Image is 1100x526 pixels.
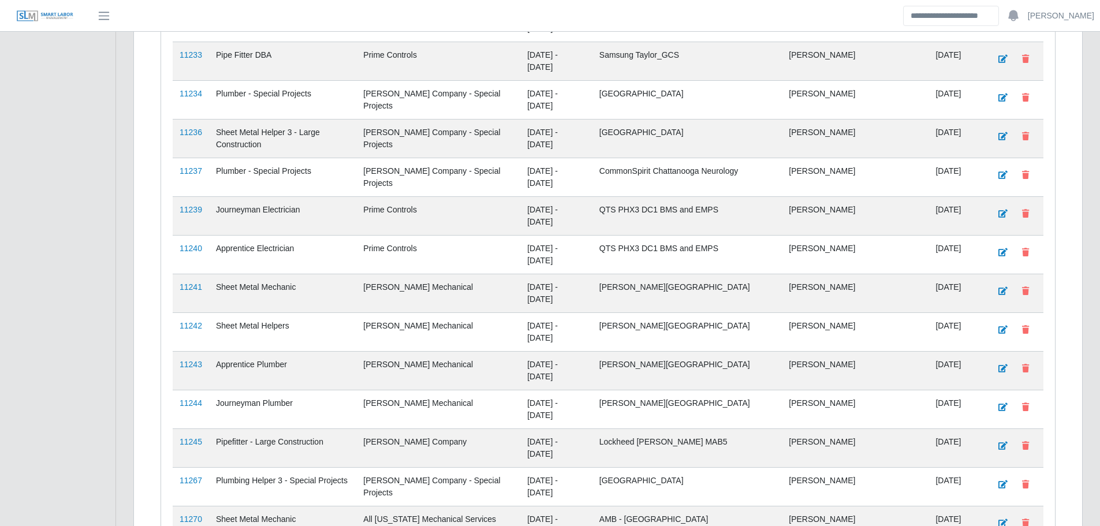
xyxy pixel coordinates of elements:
[356,467,520,506] td: [PERSON_NAME] Company - Special Projects
[782,274,929,312] td: [PERSON_NAME]
[180,321,202,330] a: 11242
[180,205,202,214] a: 11239
[782,235,929,274] td: [PERSON_NAME]
[209,119,356,158] td: Sheet Metal Helper 3 - Large Construction
[209,80,356,119] td: Plumber - Special Projects
[592,80,782,119] td: [GEOGRAPHIC_DATA]
[929,428,984,467] td: [DATE]
[592,428,782,467] td: Lockheed [PERSON_NAME] MAB5
[520,390,592,428] td: [DATE] - [DATE]
[180,128,202,137] a: 11236
[209,312,356,351] td: Sheet Metal Helpers
[180,437,202,446] a: 11245
[180,244,202,253] a: 11240
[209,42,356,80] td: Pipe Fitter DBA
[929,119,984,158] td: [DATE]
[520,428,592,467] td: [DATE] - [DATE]
[209,235,356,274] td: Apprentice Electrician
[16,10,74,23] img: SLM Logo
[592,158,782,196] td: CommonSpirit Chattanooga Neurology
[592,235,782,274] td: QTS PHX3 DC1 BMS and EMPS
[209,390,356,428] td: Journeyman Plumber
[209,351,356,390] td: Apprentice Plumber
[180,282,202,292] a: 11241
[929,196,984,235] td: [DATE]
[520,80,592,119] td: [DATE] - [DATE]
[356,312,520,351] td: [PERSON_NAME] Mechanical
[782,312,929,351] td: [PERSON_NAME]
[520,158,592,196] td: [DATE] - [DATE]
[929,390,984,428] td: [DATE]
[356,274,520,312] td: [PERSON_NAME] Mechanical
[356,42,520,80] td: Prime Controls
[180,50,202,59] a: 11233
[929,467,984,506] td: [DATE]
[592,351,782,390] td: [PERSON_NAME][GEOGRAPHIC_DATA]
[520,119,592,158] td: [DATE] - [DATE]
[782,428,929,467] td: [PERSON_NAME]
[520,196,592,235] td: [DATE] - [DATE]
[592,274,782,312] td: [PERSON_NAME][GEOGRAPHIC_DATA]
[782,42,929,80] td: [PERSON_NAME]
[520,42,592,80] td: [DATE] - [DATE]
[520,235,592,274] td: [DATE] - [DATE]
[592,312,782,351] td: [PERSON_NAME][GEOGRAPHIC_DATA]
[356,390,520,428] td: [PERSON_NAME] Mechanical
[782,80,929,119] td: [PERSON_NAME]
[356,351,520,390] td: [PERSON_NAME] Mechanical
[180,476,202,485] a: 11267
[929,158,984,196] td: [DATE]
[1028,10,1094,22] a: [PERSON_NAME]
[782,390,929,428] td: [PERSON_NAME]
[929,351,984,390] td: [DATE]
[180,89,202,98] a: 11234
[180,514,202,524] a: 11270
[592,42,782,80] td: Samsung Taylor_GCS
[356,119,520,158] td: [PERSON_NAME] Company - Special Projects
[209,428,356,467] td: Pipefitter - Large Construction
[209,274,356,312] td: Sheet Metal Mechanic
[180,360,202,369] a: 11243
[929,80,984,119] td: [DATE]
[782,196,929,235] td: [PERSON_NAME]
[356,428,520,467] td: [PERSON_NAME] Company
[592,196,782,235] td: QTS PHX3 DC1 BMS and EMPS
[592,119,782,158] td: [GEOGRAPHIC_DATA]
[180,166,202,176] a: 11237
[520,351,592,390] td: [DATE] - [DATE]
[929,235,984,274] td: [DATE]
[520,312,592,351] td: [DATE] - [DATE]
[782,119,929,158] td: [PERSON_NAME]
[209,158,356,196] td: Plumber - Special Projects
[592,390,782,428] td: [PERSON_NAME][GEOGRAPHIC_DATA]
[782,158,929,196] td: [PERSON_NAME]
[356,80,520,119] td: [PERSON_NAME] Company - Special Projects
[520,274,592,312] td: [DATE] - [DATE]
[209,196,356,235] td: Journeyman Electrician
[782,467,929,506] td: [PERSON_NAME]
[929,274,984,312] td: [DATE]
[592,467,782,506] td: [GEOGRAPHIC_DATA]
[356,196,520,235] td: Prime Controls
[356,158,520,196] td: [PERSON_NAME] Company - Special Projects
[209,467,356,506] td: Plumbing Helper 3 - Special Projects
[929,312,984,351] td: [DATE]
[903,6,999,26] input: Search
[782,351,929,390] td: [PERSON_NAME]
[180,398,202,408] a: 11244
[356,235,520,274] td: Prime Controls
[520,467,592,506] td: [DATE] - [DATE]
[929,42,984,80] td: [DATE]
